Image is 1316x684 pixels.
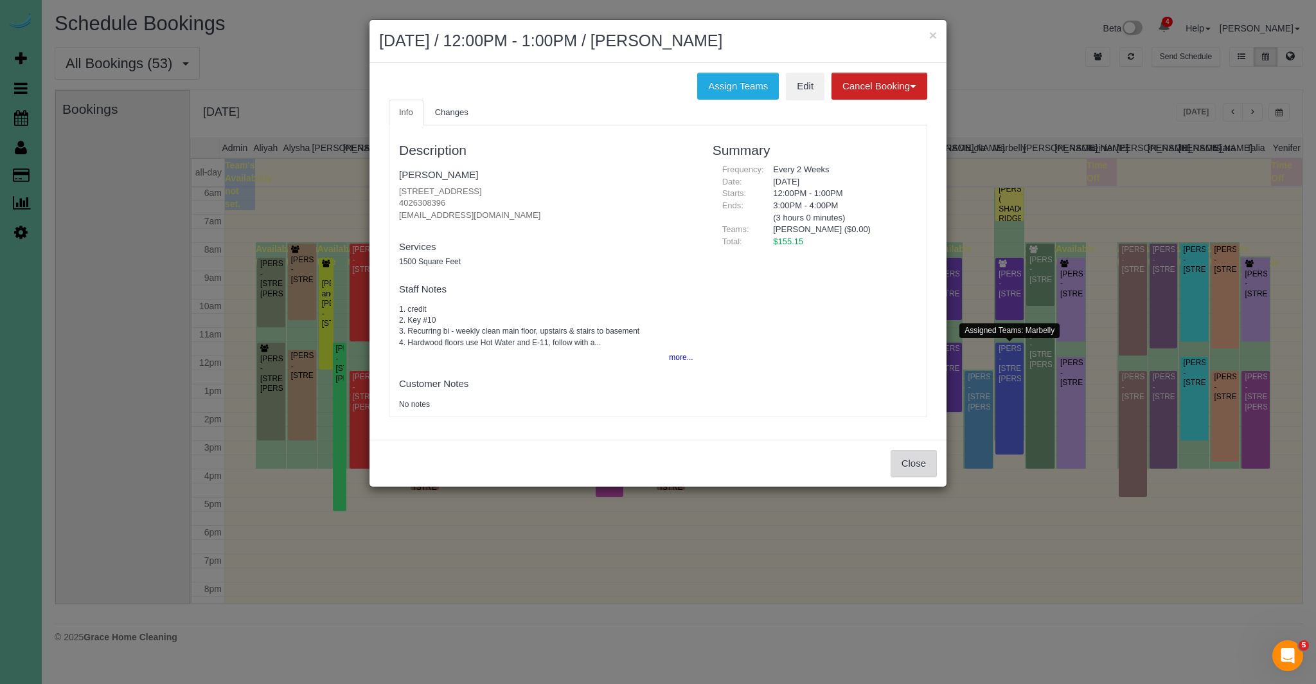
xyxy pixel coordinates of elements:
h4: Customer Notes [399,379,693,390]
div: 3:00PM - 4:00PM (3 hours 0 minutes) [763,200,917,224]
button: Close [891,450,937,477]
p: [STREET_ADDRESS] 4026308396 [EMAIL_ADDRESS][DOMAIN_NAME] [399,186,693,222]
span: $155.15 [773,237,803,246]
div: 12:00PM - 1:00PM [763,188,917,200]
span: Starts: [722,188,747,198]
button: Assign Teams [697,73,779,100]
button: × [929,28,937,42]
h4: Services [399,242,693,253]
a: [PERSON_NAME] [399,169,478,180]
span: Teams: [722,224,749,234]
a: Changes [425,100,479,126]
div: Every 2 Weeks [763,164,917,176]
div: Assigned Teams: Marbelly [959,323,1060,338]
span: Ends: [722,201,743,210]
button: more... [661,348,693,367]
span: Total: [722,237,742,246]
span: Changes [435,107,468,117]
span: Date: [722,177,742,186]
h2: [DATE] / 12:00PM - 1:00PM / [PERSON_NAME] [379,30,937,53]
pre: No notes [399,399,693,410]
span: Info [399,107,413,117]
h4: Staff Notes [399,284,693,295]
h3: Description [399,143,693,157]
iframe: Intercom live chat [1272,640,1303,671]
pre: 1. credit 2. Key #10 3. Recurring bi - weekly clean main floor, upstairs & stairs to basement 4. ... [399,304,693,348]
li: [PERSON_NAME] ($0.00) [773,224,907,236]
a: Info [389,100,423,126]
span: Frequency: [722,165,764,174]
div: [DATE] [763,176,917,188]
a: Edit [786,73,824,100]
button: Cancel Booking [831,73,927,100]
span: 5 [1299,640,1309,651]
h3: Summary [713,143,917,157]
h5: 1500 Square Feet [399,258,693,266]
